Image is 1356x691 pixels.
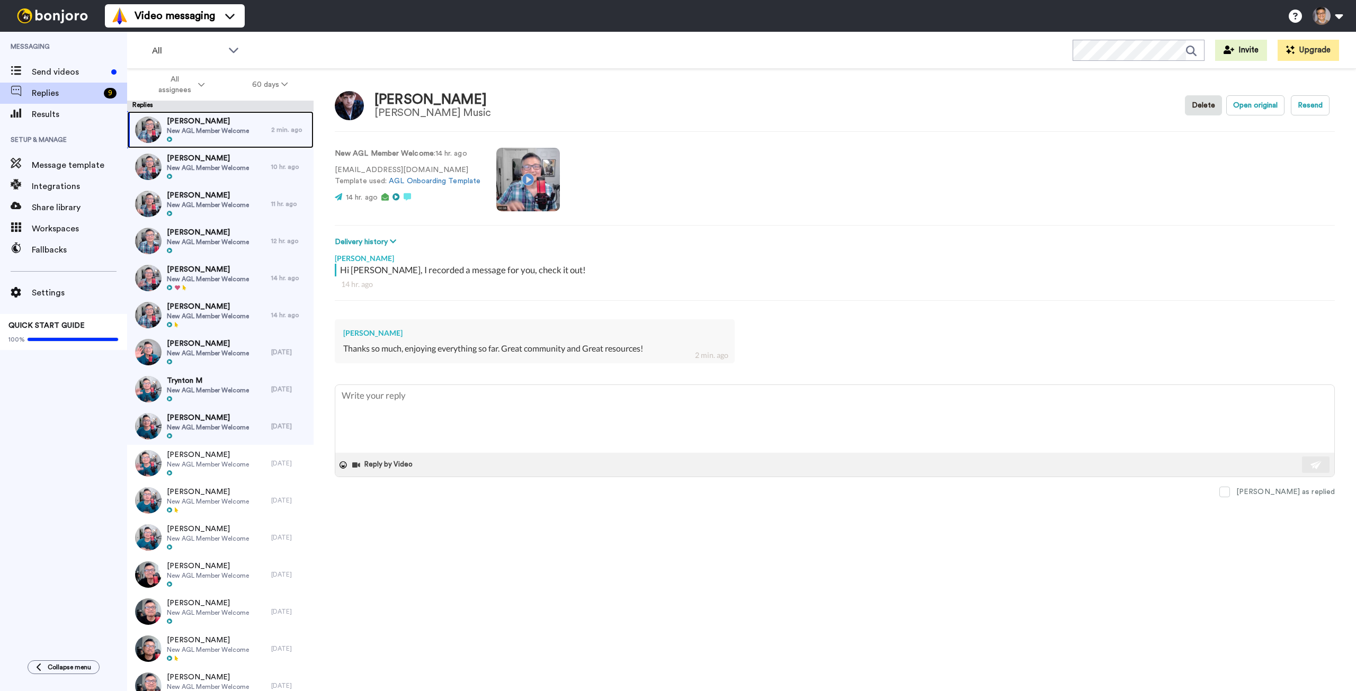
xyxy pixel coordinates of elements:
[167,412,249,423] span: [PERSON_NAME]
[271,385,308,393] div: [DATE]
[271,681,308,690] div: [DATE]
[127,445,314,482] a: [PERSON_NAME]New AGL Member Welcome[DATE]
[135,413,162,439] img: 88b0183d-0f62-4001-8c57-1a525323e4c7-thumb.jpg
[335,148,480,159] p: : 14 hr. ago
[271,422,308,430] div: [DATE]
[127,408,314,445] a: [PERSON_NAME]New AGL Member Welcome[DATE]
[135,339,162,365] img: 66065d3c-83f9-40be-aecc-b8ef127d9c85-thumb.jpg
[135,191,162,217] img: 8a99288f-4f95-467c-8846-65c401331910-thumb.jpg
[127,111,314,148] a: [PERSON_NAME]New AGL Member Welcome2 min. ago
[127,259,314,297] a: [PERSON_NAME]New AGL Member Welcome14 hr. ago
[135,376,162,402] img: d51acdce-d327-436a-b4b1-2389a6a90e40-thumb.jpg
[374,92,491,107] div: [PERSON_NAME]
[167,487,249,497] span: [PERSON_NAME]
[1185,95,1222,115] button: Delete
[135,265,162,291] img: a43141fd-3976-4fa0-8b2a-80671666c517-thumb.jpg
[271,311,308,319] div: 14 hr. ago
[8,322,85,329] span: QUICK START GUIDE
[343,343,726,355] div: Thanks so much, enjoying everything so far. Great community and Great resources!
[127,371,314,408] a: Trynton MNew AGL Member Welcome[DATE]
[351,457,416,473] button: Reply by Video
[127,630,314,667] a: [PERSON_NAME]New AGL Member Welcome[DATE]
[152,44,223,57] span: All
[167,460,249,469] span: New AGL Member Welcome
[167,153,249,164] span: [PERSON_NAME]
[48,663,91,671] span: Collapse menu
[167,534,249,543] span: New AGL Member Welcome
[228,75,311,94] button: 60 days
[167,164,249,172] span: New AGL Member Welcome
[167,190,249,201] span: [PERSON_NAME]
[167,375,249,386] span: Trynton M
[127,297,314,334] a: [PERSON_NAME]New AGL Member Welcome14 hr. ago
[167,312,249,320] span: New AGL Member Welcome
[32,87,100,100] span: Replies
[167,386,249,394] span: New AGL Member Welcome
[340,264,1332,276] div: Hi [PERSON_NAME], I recorded a message for you, check it out!
[167,338,249,349] span: [PERSON_NAME]
[1215,40,1267,61] button: Invite
[271,459,308,468] div: [DATE]
[32,108,127,121] span: Results
[32,180,127,193] span: Integrations
[135,116,162,143] img: 79a41236-efbf-40d7-b4c8-f09df464a564-thumb.jpg
[13,8,92,23] img: bj-logo-header-white.svg
[32,222,127,235] span: Workspaces
[127,593,314,630] a: [PERSON_NAME]New AGL Member Welcome[DATE]
[167,127,249,135] span: New AGL Member Welcome
[32,286,127,299] span: Settings
[335,150,434,157] strong: New AGL Member Welcome
[28,660,100,674] button: Collapse menu
[1310,461,1322,469] img: send-white.svg
[271,348,308,356] div: [DATE]
[153,74,196,95] span: All assignees
[8,335,25,344] span: 100%
[135,302,162,328] img: 8dc9eed8-8581-4604-a02e-9ce691712034-thumb.jpg
[374,107,491,119] div: [PERSON_NAME] Music
[346,194,378,201] span: 14 hr. ago
[127,556,314,593] a: [PERSON_NAME]New AGL Member Welcome[DATE]
[271,237,308,245] div: 12 hr. ago
[1236,487,1335,497] div: [PERSON_NAME] as replied
[135,228,162,254] img: f1ff049e-8017-4554-a44e-e5345d1bbfe8-thumb.jpg
[167,201,249,209] span: New AGL Member Welcome
[127,101,314,111] div: Replies
[167,683,249,691] span: New AGL Member Welcome
[335,91,364,120] img: Image of Hank Quillen
[271,125,308,134] div: 2 min. ago
[127,334,314,371] a: [PERSON_NAME]New AGL Member Welcome[DATE]
[135,8,215,23] span: Video messaging
[1226,95,1284,115] button: Open original
[271,496,308,505] div: [DATE]
[127,148,314,185] a: [PERSON_NAME]New AGL Member Welcome10 hr. ago
[104,88,117,98] div: 9
[1278,40,1339,61] button: Upgrade
[167,264,249,275] span: [PERSON_NAME]
[271,607,308,616] div: [DATE]
[32,201,127,214] span: Share library
[127,482,314,519] a: [PERSON_NAME]New AGL Member Welcome[DATE]
[343,328,726,338] div: [PERSON_NAME]
[167,227,249,238] span: [PERSON_NAME]
[167,349,249,357] span: New AGL Member Welcome
[335,236,399,248] button: Delivery history
[389,177,480,185] a: AGL Onboarding Template
[111,7,128,24] img: vm-color.svg
[271,533,308,542] div: [DATE]
[271,644,308,653] div: [DATE]
[167,497,249,506] span: New AGL Member Welcome
[135,524,162,551] img: 331bdd6a-2f15-4a0c-b3c6-267f408e4690-thumb.jpg
[129,70,228,100] button: All assignees
[271,163,308,171] div: 10 hr. ago
[167,608,249,617] span: New AGL Member Welcome
[32,244,127,256] span: Fallbacks
[167,645,249,654] span: New AGL Member Welcome
[335,165,480,187] p: [EMAIL_ADDRESS][DOMAIN_NAME] Template used:
[271,200,308,208] div: 11 hr. ago
[167,571,249,580] span: New AGL Member Welcome
[167,238,249,246] span: New AGL Member Welcome
[135,598,162,625] img: 44f36427-4b21-4c5b-96e5-52d4da63d18a-thumb.jpg
[335,248,1335,264] div: [PERSON_NAME]
[167,672,249,683] span: [PERSON_NAME]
